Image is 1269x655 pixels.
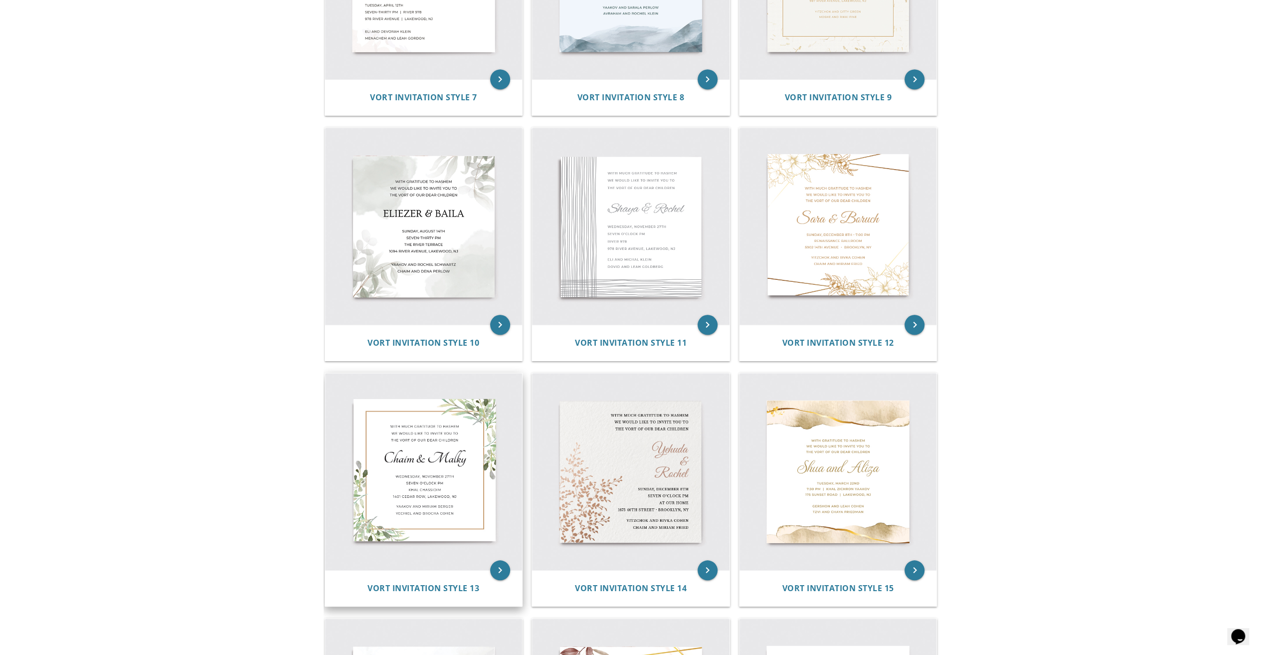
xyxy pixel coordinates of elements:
a: keyboard_arrow_right [905,315,924,335]
a: keyboard_arrow_right [698,69,718,89]
img: Vort Invitation Style 11 [532,128,729,325]
img: Vort Invitation Style 15 [739,373,937,571]
span: Vort Invitation Style 11 [575,337,687,348]
a: Vort Invitation Style 7 [370,93,477,102]
a: Vort Invitation Style 10 [367,338,479,348]
img: Vort Invitation Style 12 [739,128,937,325]
a: keyboard_arrow_right [698,560,718,580]
img: Vort Invitation Style 10 [325,128,523,325]
img: Vort Invitation Style 14 [532,373,729,571]
a: keyboard_arrow_right [698,315,718,335]
span: Vort Invitation Style 12 [782,337,894,348]
span: Vort Invitation Style 15 [782,583,894,594]
a: Vort Invitation Style 13 [367,584,479,593]
a: keyboard_arrow_right [905,560,924,580]
a: keyboard_arrow_right [905,69,924,89]
span: Vort Invitation Style 8 [577,92,685,103]
a: keyboard_arrow_right [490,315,510,335]
a: Vort Invitation Style 9 [784,93,892,102]
a: Vort Invitation Style 8 [577,93,685,102]
a: Vort Invitation Style 15 [782,584,894,593]
span: Vort Invitation Style 9 [784,92,892,103]
span: Vort Invitation Style 13 [367,583,479,594]
a: Vort Invitation Style 14 [575,584,687,593]
iframe: chat widget [1227,615,1259,645]
a: Vort Invitation Style 12 [782,338,894,348]
a: keyboard_arrow_right [490,560,510,580]
span: Vort Invitation Style 10 [367,337,479,348]
span: Vort Invitation Style 7 [370,92,477,103]
img: Vort Invitation Style 13 [325,373,523,571]
a: Vort Invitation Style 11 [575,338,687,348]
a: keyboard_arrow_right [490,69,510,89]
span: Vort Invitation Style 14 [575,583,687,594]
